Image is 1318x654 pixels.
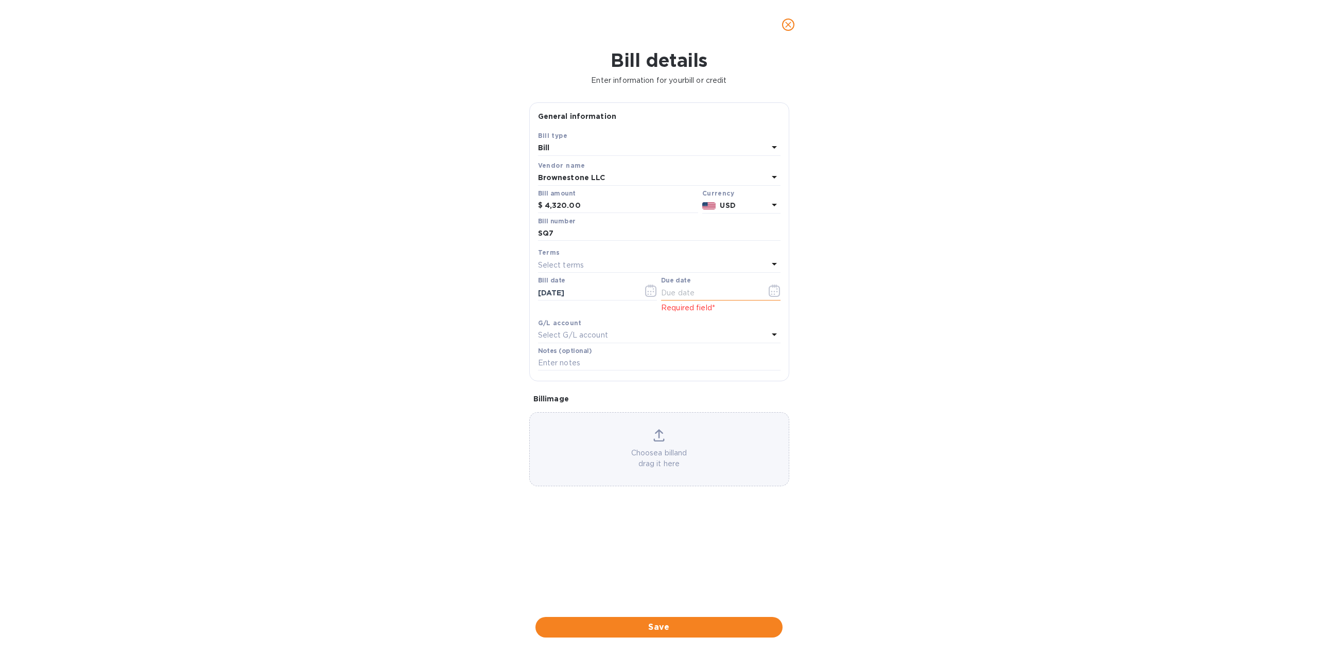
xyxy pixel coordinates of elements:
label: Notes (optional) [538,348,592,354]
p: Enter information for your bill or credit [8,75,1310,86]
b: Bill [538,144,550,152]
label: Bill number [538,218,575,224]
button: close [776,12,801,37]
input: Enter bill number [538,226,781,241]
input: Enter notes [538,356,781,371]
p: Bill image [533,394,785,404]
b: Bill type [538,132,568,139]
b: Vendor name [538,162,585,169]
b: Currency [702,189,734,197]
b: G/L account [538,319,582,327]
b: Terms [538,249,560,256]
h1: Bill details [8,49,1310,71]
p: Select G/L account [538,330,608,341]
div: $ [538,198,545,214]
b: USD [720,201,735,209]
button: Save [535,617,783,638]
b: General information [538,112,617,120]
label: Bill date [538,278,565,284]
p: Select terms [538,260,584,271]
input: Due date [661,285,758,301]
label: Bill amount [538,190,575,197]
input: Select date [538,285,635,301]
img: USD [702,202,716,209]
span: Save [544,621,774,633]
p: Choose a bill and drag it here [530,448,789,469]
input: $ Enter bill amount [545,198,698,214]
b: Brownestone LLC [538,173,605,182]
p: Required field* [661,303,781,313]
label: Due date [661,278,690,284]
